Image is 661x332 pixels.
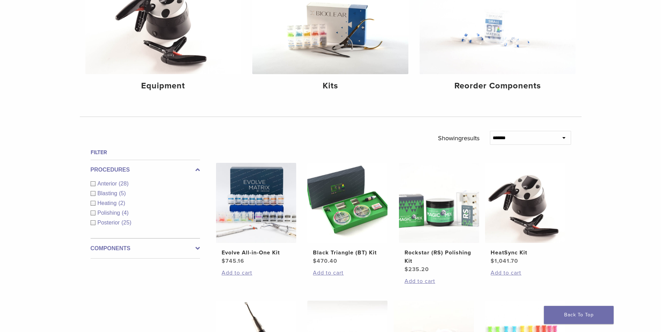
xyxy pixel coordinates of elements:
bdi: 1,041.70 [491,258,518,264]
span: (25) [122,220,131,226]
bdi: 235.20 [405,266,429,273]
bdi: 470.40 [313,258,337,264]
h2: Evolve All-in-One Kit [222,248,291,257]
a: HeatSync KitHeatSync Kit $1,041.70 [485,163,566,265]
span: Blasting [98,190,119,196]
bdi: 745.16 [222,258,244,264]
h2: Black Triangle (BT) Kit [313,248,382,257]
span: (5) [119,190,126,196]
img: Rockstar (RS) Polishing Kit [399,163,479,243]
h4: Reorder Components [425,80,570,92]
span: (2) [118,200,125,206]
a: Add to cart: “Black Triangle (BT) Kit” [313,269,382,277]
span: (4) [122,210,129,216]
span: $ [222,258,225,264]
span: Heating [98,200,118,206]
a: Evolve All-in-One KitEvolve All-in-One Kit $745.16 [216,163,297,265]
label: Components [91,244,200,253]
span: Polishing [98,210,122,216]
label: Procedures [91,166,200,174]
h2: Rockstar (RS) Polishing Kit [405,248,474,265]
img: Evolve All-in-One Kit [216,163,296,243]
h4: Filter [91,148,200,157]
span: $ [313,258,317,264]
span: Anterior [98,181,119,187]
img: Black Triangle (BT) Kit [307,163,387,243]
a: Back To Top [544,306,614,324]
a: Add to cart: “HeatSync Kit” [491,269,560,277]
h4: Kits [258,80,403,92]
a: Black Triangle (BT) KitBlack Triangle (BT) Kit $470.40 [307,163,388,265]
img: HeatSync Kit [485,163,565,243]
a: Rockstar (RS) Polishing KitRockstar (RS) Polishing Kit $235.20 [399,163,480,274]
h4: Equipment [91,80,236,92]
h2: HeatSync Kit [491,248,560,257]
a: Add to cart: “Rockstar (RS) Polishing Kit” [405,277,474,285]
a: Add to cart: “Evolve All-in-One Kit” [222,269,291,277]
span: Posterior [98,220,122,226]
p: Showing results [438,131,479,145]
span: $ [405,266,408,273]
span: (28) [119,181,129,187]
span: $ [491,258,494,264]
